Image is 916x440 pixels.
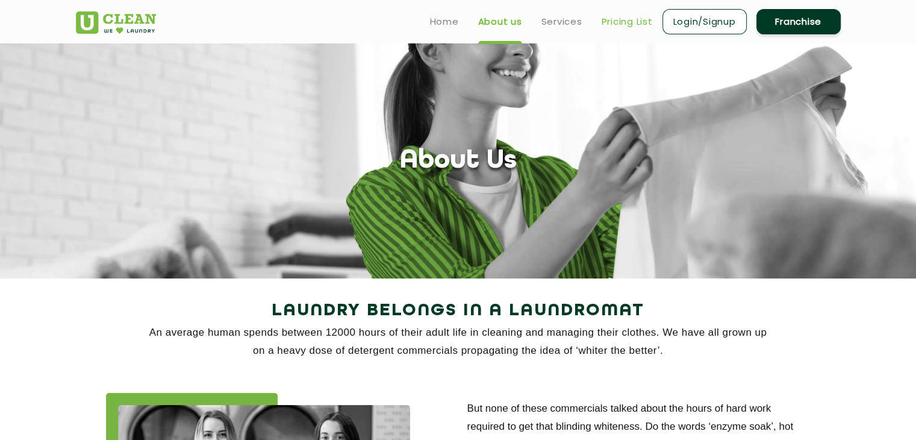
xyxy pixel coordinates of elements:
h1: About Us [400,146,517,177]
a: Login/Signup [662,9,747,34]
img: UClean Laundry and Dry Cleaning [76,11,156,34]
p: An average human spends between 12000 hours of their adult life in cleaning and managing their cl... [76,324,841,360]
a: Services [541,14,582,29]
a: About us [478,14,522,29]
h2: Laundry Belongs in a Laundromat [76,297,841,325]
a: Home [430,14,459,29]
a: Pricing List [602,14,653,29]
a: Franchise [756,9,841,34]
